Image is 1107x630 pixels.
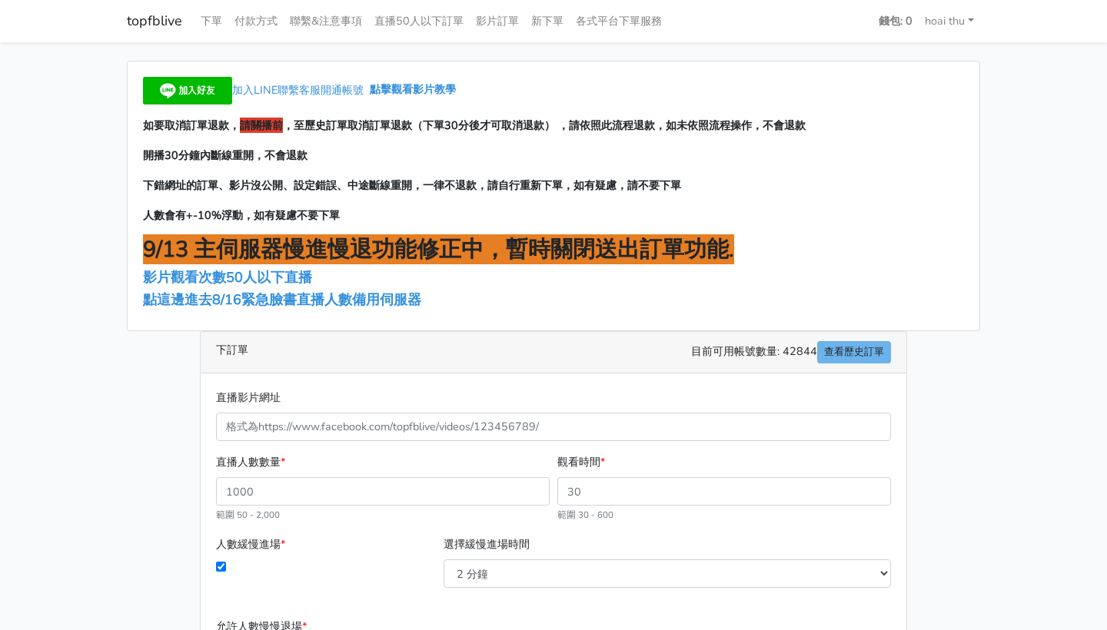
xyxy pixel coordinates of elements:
input: 1000 [216,477,550,506]
span: ，至歷史訂單取消訂單退款（下單30分後才可取消退款） ，請依照此流程退款，如未依照流程操作，不會退款 [283,118,806,133]
a: 錢包: 0 [873,6,919,36]
label: 選擇緩慢進場時間 [444,535,530,553]
a: 影片觀看次數 [143,268,226,287]
label: 觀看時間 [557,453,605,471]
span: 加入LINE聯繫客服開通帳號 [232,82,364,98]
a: 50人以下直播 [226,268,316,287]
a: 查看歷史訂單 [817,341,891,363]
a: 付款方式 [228,6,284,36]
label: 直播人數數量 [216,453,285,471]
span: 如要取消訂單退款， [143,118,240,133]
a: hoai thu [919,6,980,36]
span: 下錯網址的訂單、影片沒公開、設定錯誤、中途斷線重開，一律不退款，請自行重新下單，如有疑慮，請不要下單 [143,177,681,193]
img: 加入好友 [143,77,232,104]
div: 下訂單 [201,332,906,373]
span: 請關播前 [240,118,283,133]
a: 聯繫&注意事項 [284,6,368,36]
span: 開播30分鐘內斷線重開，不會退款 [143,148,307,163]
a: 加入LINE聯繫客服開通帳號 [143,82,370,98]
span: 50人以下直播 [226,268,312,287]
label: 人數緩慢進場 [216,535,285,553]
small: 範圍 30 - 600 [557,509,613,521]
a: 點這邊進去8/16緊急臉書直播人數備用伺服器 [143,290,421,309]
a: 新下單 [525,6,570,36]
label: 直播影片網址 [216,389,281,406]
a: 各式平台下單服務 [570,6,668,36]
a: 點擊觀看影片教學 [370,82,456,98]
input: 格式為https://www.facebook.com/topfblive/videos/123456789/ [216,413,891,441]
span: 目前可用帳號數量: 42844 [691,341,891,363]
strong: 錢包: 0 [879,13,913,28]
input: 30 [557,477,891,506]
a: topfblive [127,6,182,36]
small: 範圍 50 - 2,000 [216,509,280,521]
a: 下單 [194,6,228,36]
a: 直播50人以下訂單 [368,6,470,36]
span: 9/13 主伺服器慢進慢退功能修正中，暫時關閉送出訂單功能. [143,234,734,264]
a: 影片訂單 [470,6,525,36]
span: 人數會有+-10%浮動，如有疑慮不要下單 [143,207,340,223]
